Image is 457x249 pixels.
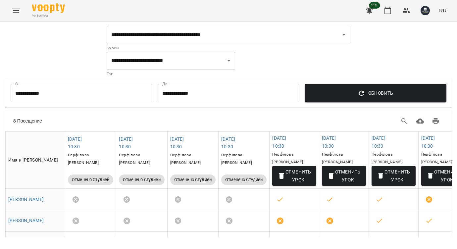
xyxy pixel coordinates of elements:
span: For Business [32,14,65,18]
button: Загрузить в CSV [412,113,428,129]
span: Отменено Студией [119,176,164,184]
div: Table Toolbar [5,110,452,131]
span: Перфілова [PERSON_NAME] [322,152,353,165]
a: [DATE]10:30 [372,135,385,149]
img: e7cd9ba82654fddca2813040462380a1.JPG [421,6,430,15]
a: [DATE]10:30 [322,135,336,149]
span: Обновить [310,89,441,97]
span: Отменить Урок [278,168,311,184]
span: Отменено Студией [170,176,216,184]
div: Имя и [PERSON_NAME] [8,156,62,164]
button: RU [436,4,449,17]
img: Voopty Logo [32,3,65,13]
span: Отменено Студией [221,176,267,184]
button: Обновить [305,84,446,102]
a: [DATE]10:30 [421,135,435,149]
button: Распечатать [428,113,444,129]
a: [DATE]10:30 [170,136,184,150]
a: [DATE]10:30 [119,136,133,150]
span: RU [439,7,446,14]
button: Отменить Урок [372,166,416,186]
a: [DATE]10:30 [68,136,82,150]
a: [DATE]10:30 [272,135,286,149]
button: Menu [8,3,24,19]
span: Перфілова [PERSON_NAME] [119,153,150,165]
span: 99+ [369,2,380,9]
span: Перфілова [PERSON_NAME] [421,152,452,165]
span: Перфілова [PERSON_NAME] [221,153,252,165]
p: Тэг [107,71,235,77]
span: Отменить Урок [327,168,361,184]
p: Курсы [107,45,350,52]
button: Отменить Урок [272,166,316,186]
span: Перфілова [PERSON_NAME] [272,152,303,165]
span: Отменено Студией [68,176,113,184]
span: Перфілова [PERSON_NAME] [68,153,99,165]
a: [PERSON_NAME] [8,197,44,202]
div: 8 Посещение [13,118,219,124]
a: [PERSON_NAME] [8,218,44,223]
span: Перфілова [PERSON_NAME] [372,152,402,165]
button: Отменить Урок [322,166,366,186]
span: Отменить Урок [377,168,410,184]
a: [DATE]10:30 [221,136,235,150]
span: Перфілова [PERSON_NAME] [170,153,201,165]
button: Search [396,113,412,129]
